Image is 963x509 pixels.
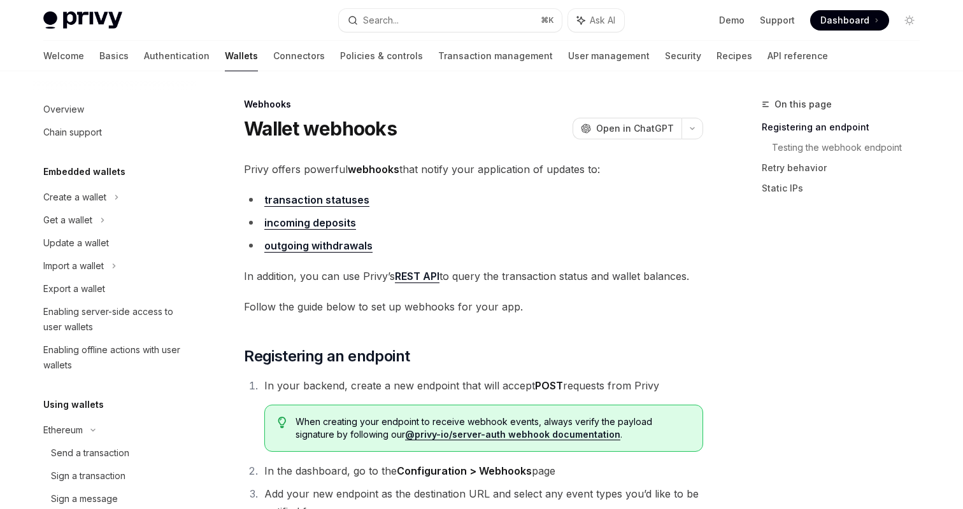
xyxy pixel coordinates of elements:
[51,468,125,484] div: Sign a transaction
[33,121,196,144] a: Chain support
[43,235,109,251] div: Update a wallet
[273,41,325,71] a: Connectors
[762,178,930,199] a: Static IPs
[395,270,439,283] a: REST API
[719,14,745,27] a: Demo
[225,41,258,71] a: Wallets
[665,41,701,71] a: Security
[33,98,196,121] a: Overview
[535,379,563,392] strong: POST
[278,417,287,428] svg: Tip
[244,160,703,178] span: Privy offers powerful that notify your application of updates to:
[899,10,920,31] button: Toggle dark mode
[43,11,122,29] img: light logo
[244,298,703,316] span: Follow the guide below to set up webhooks for your app.
[774,97,832,112] span: On this page
[43,164,125,179] h5: Embedded wallets
[568,9,624,32] button: Ask AI
[43,190,106,205] div: Create a wallet
[339,9,562,32] button: Search...⌘K
[43,213,92,228] div: Get a wallet
[244,98,703,111] div: Webhooks
[51,445,129,461] div: Send a transaction
[43,422,83,438] div: Ethereum
[397,464,532,477] strong: Configuration > Webhooks
[244,346,410,366] span: Registering an endpoint
[363,13,399,28] div: Search...
[33,232,196,254] a: Update a wallet
[51,491,118,506] div: Sign a message
[33,338,196,377] a: Enabling offline actions with user wallets
[99,41,129,71] a: Basics
[43,342,189,373] div: Enabling offline actions with user wallets
[43,281,105,296] div: Export a wallet
[760,14,795,27] a: Support
[33,442,196,464] a: Send a transaction
[264,193,369,207] a: transaction statuses
[541,15,554,25] span: ⌘ K
[43,304,189,335] div: Enabling server-side access to user wallets
[348,163,399,176] strong: webhooks
[264,216,356,230] a: incoming deposits
[264,464,555,477] span: In the dashboard, go to the page
[33,300,196,338] a: Enabling server-side access to user wallets
[767,41,828,71] a: API reference
[590,14,615,27] span: Ask AI
[573,118,681,139] button: Open in ChatGPT
[244,117,397,140] h1: Wallet webhooks
[820,14,869,27] span: Dashboard
[33,277,196,300] a: Export a wallet
[340,41,423,71] a: Policies & controls
[43,102,84,117] div: Overview
[717,41,752,71] a: Recipes
[596,122,674,135] span: Open in ChatGPT
[43,397,104,412] h5: Using wallets
[568,41,650,71] a: User management
[43,258,104,274] div: Import a wallet
[43,125,102,140] div: Chain support
[810,10,889,31] a: Dashboard
[144,41,210,71] a: Authentication
[772,137,930,158] a: Testing the webhook endpoint
[244,267,703,285] span: In addition, you can use Privy’s to query the transaction status and wallet balances.
[762,158,930,178] a: Retry behavior
[264,379,659,392] span: In your backend, create a new endpoint that will accept requests from Privy
[762,117,930,137] a: Registering an endpoint
[264,239,373,253] a: outgoing withdrawals
[33,464,196,487] a: Sign a transaction
[296,415,690,441] span: When creating your endpoint to receive webhook events, always verify the payload signature by fol...
[43,41,84,71] a: Welcome
[405,429,620,440] a: @privy-io/server-auth webhook documentation
[438,41,553,71] a: Transaction management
